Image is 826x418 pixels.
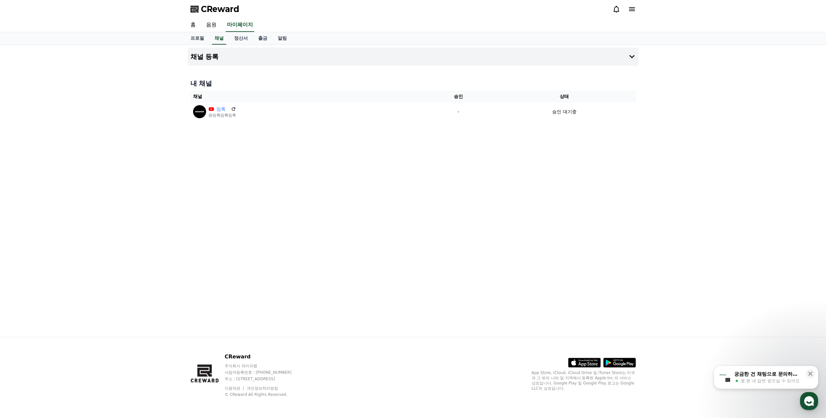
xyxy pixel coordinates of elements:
[217,106,228,113] a: 밈톡
[426,108,490,115] p: -
[273,32,292,45] a: 알림
[212,32,226,45] a: 채널
[185,32,209,45] a: 프로필
[190,79,636,88] h4: 내 채널
[493,91,636,103] th: 상태
[209,113,236,118] p: @밈톡밈톡밈톡
[188,48,638,66] button: 채널 등록
[253,32,273,45] a: 출금
[552,108,576,115] p: 승인 대기중
[225,376,304,382] p: 주소 : [STREET_ADDRESS]
[532,370,636,391] p: App Store, iCloud, iCloud Drive 및 iTunes Store는 미국과 그 밖의 나라 및 지역에서 등록된 Apple Inc.의 서비스 상표입니다. Goo...
[201,4,239,14] span: CReward
[424,91,493,103] th: 승인
[193,105,206,118] img: 밈톡
[225,370,304,375] p: 사업자등록번호 : [PHONE_NUMBER]
[225,353,304,361] p: CReward
[201,18,222,32] a: 음원
[225,386,245,391] a: 이용약관
[225,363,304,369] p: 주식회사 와이피랩
[185,18,201,32] a: 홈
[225,392,304,397] p: © CReward All Rights Reserved.
[190,91,424,103] th: 채널
[226,18,254,32] a: 마이페이지
[229,32,253,45] a: 정산서
[190,4,239,14] a: CReward
[190,53,219,60] h4: 채널 등록
[247,386,278,391] a: 개인정보처리방침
